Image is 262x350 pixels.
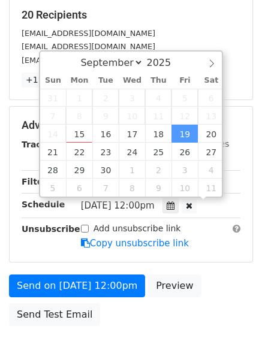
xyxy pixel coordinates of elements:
a: Preview [148,274,201,297]
small: [EMAIL_ADDRESS][DOMAIN_NAME] [22,29,155,38]
span: October 3, 2025 [171,161,198,179]
span: September 7, 2025 [40,107,67,125]
span: September 30, 2025 [92,161,119,179]
span: October 4, 2025 [198,161,224,179]
a: Send Test Email [9,303,100,326]
span: Tue [92,77,119,85]
strong: Filters [22,177,52,186]
span: September 29, 2025 [66,161,92,179]
span: September 5, 2025 [171,89,198,107]
span: September 19, 2025 [171,125,198,143]
span: October 1, 2025 [119,161,145,179]
span: September 28, 2025 [40,161,67,179]
span: October 9, 2025 [145,179,171,197]
span: September 25, 2025 [145,143,171,161]
strong: Schedule [22,200,65,209]
span: October 8, 2025 [119,179,145,197]
span: Fri [171,77,198,85]
span: [DATE] 12:00pm [81,200,155,211]
span: September 3, 2025 [119,89,145,107]
span: August 31, 2025 [40,89,67,107]
span: September 27, 2025 [198,143,224,161]
span: September 12, 2025 [171,107,198,125]
span: October 7, 2025 [92,179,119,197]
span: September 16, 2025 [92,125,119,143]
strong: Tracking [22,140,62,149]
span: Sun [40,77,67,85]
span: October 11, 2025 [198,179,224,197]
span: September 18, 2025 [145,125,171,143]
span: September 21, 2025 [40,143,67,161]
input: Year [143,57,186,68]
span: September 14, 2025 [40,125,67,143]
span: September 20, 2025 [198,125,224,143]
span: Sat [198,77,224,85]
span: September 26, 2025 [171,143,198,161]
span: Wed [119,77,145,85]
span: October 10, 2025 [171,179,198,197]
span: October 5, 2025 [40,179,67,197]
span: October 6, 2025 [66,179,92,197]
small: [EMAIL_ADDRESS][DOMAIN_NAME] [22,56,155,65]
span: September 17, 2025 [119,125,145,143]
span: September 15, 2025 [66,125,92,143]
strong: Unsubscribe [22,224,80,234]
span: October 2, 2025 [145,161,171,179]
span: September 11, 2025 [145,107,171,125]
iframe: Chat Widget [202,292,262,350]
span: September 24, 2025 [119,143,145,161]
span: September 23, 2025 [92,143,119,161]
span: September 22, 2025 [66,143,92,161]
span: Mon [66,77,92,85]
a: +17 more [22,73,72,87]
span: September 13, 2025 [198,107,224,125]
h5: Advanced [22,119,240,132]
span: Thu [145,77,171,85]
span: September 8, 2025 [66,107,92,125]
small: [EMAIL_ADDRESS][DOMAIN_NAME] [22,42,155,51]
span: September 2, 2025 [92,89,119,107]
span: September 4, 2025 [145,89,171,107]
a: Copy unsubscribe link [81,238,189,249]
a: Send on [DATE] 12:00pm [9,274,145,297]
h5: 20 Recipients [22,8,240,22]
span: September 6, 2025 [198,89,224,107]
span: September 10, 2025 [119,107,145,125]
span: September 9, 2025 [92,107,119,125]
label: Add unsubscribe link [94,222,181,235]
span: September 1, 2025 [66,89,92,107]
